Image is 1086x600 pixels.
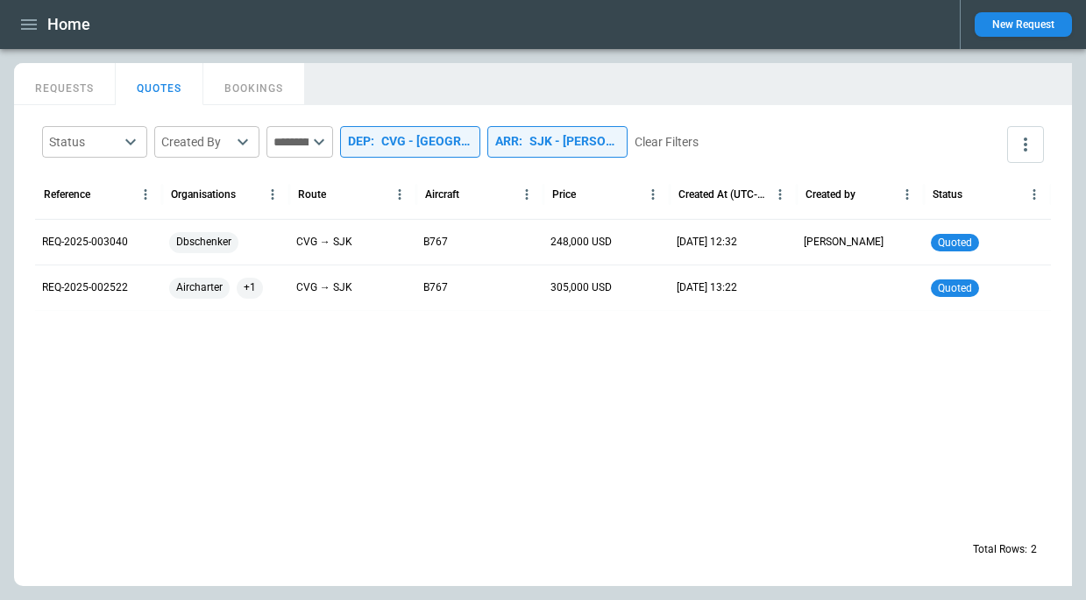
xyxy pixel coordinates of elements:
[42,235,128,250] p: REQ-2025-003040
[635,131,699,153] button: Clear Filters
[49,133,119,151] div: Status
[203,63,305,105] button: BOOKINGS
[340,126,480,157] div: DEP :
[768,182,792,207] button: Created At (UTC-04:00) column menu
[1022,182,1047,207] button: Status column menu
[237,265,263,310] span: +1
[515,182,539,207] button: Aircraft column menu
[806,188,855,201] div: Created by
[1007,126,1044,163] button: more
[678,188,768,201] div: Created At (UTC-04:00)
[171,188,236,201] div: Organisations
[42,280,128,295] p: REQ-2025-002522
[260,182,285,207] button: Organisations column menu
[169,220,238,265] span: Dbschenker
[529,134,620,149] div: SJK - [PERSON_NAME] [PERSON_NAME][GEOGRAPHIC_DATA]
[933,188,962,201] div: Status
[934,236,976,249] span: quoted
[425,188,459,201] div: Aircraft
[381,134,472,149] div: CVG - [GEOGRAPHIC_DATA] [GEOGRAPHIC_DATA][US_STATE]
[423,280,448,295] p: B767
[895,182,919,207] button: Created by column menu
[487,126,628,157] div: ARR :
[169,265,230,310] span: Aircharter
[677,280,737,295] p: 08/04/2025 13:22
[550,280,612,295] p: 305,000 USD
[133,182,158,207] button: Reference column menu
[550,235,612,250] p: 248,000 USD
[387,182,412,207] button: Route column menu
[116,63,203,105] button: QUOTES
[1031,542,1037,557] p: 2
[641,182,665,207] button: Price column menu
[552,188,576,201] div: Price
[975,12,1072,37] button: New Request
[934,282,976,294] span: quoted
[973,542,1027,557] p: Total Rows:
[298,188,326,201] div: Route
[423,235,448,250] p: B767
[296,235,352,250] p: CVG → SJK
[14,63,116,105] button: REQUESTS
[44,188,90,201] div: Reference
[677,235,737,250] p: 18/06/2025 12:32
[161,133,231,151] div: Created By
[804,235,884,250] p: [PERSON_NAME]
[296,280,352,295] p: CVG → SJK
[47,14,90,35] h1: Home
